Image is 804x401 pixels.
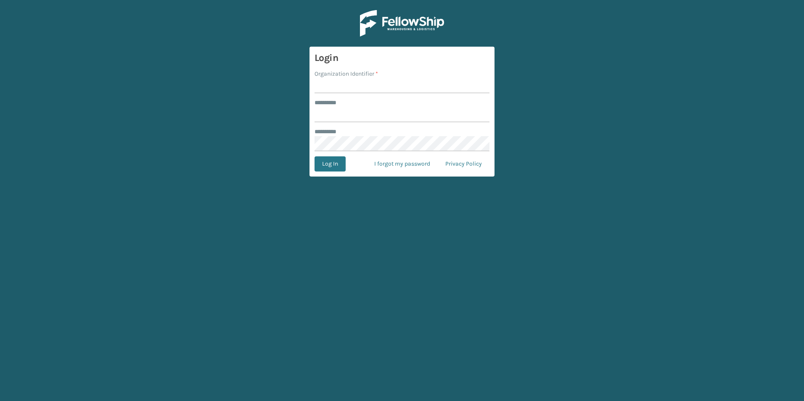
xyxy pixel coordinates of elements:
a: I forgot my password [367,156,438,171]
button: Log In [315,156,346,171]
label: Organization Identifier [315,69,378,78]
a: Privacy Policy [438,156,489,171]
img: Logo [360,10,444,37]
h3: Login [315,52,489,64]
